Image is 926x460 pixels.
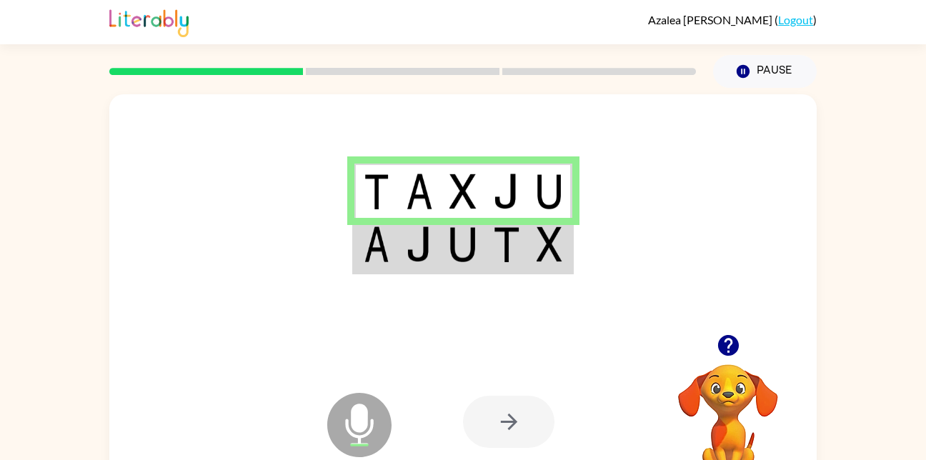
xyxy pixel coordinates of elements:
[449,226,477,262] img: u
[364,226,389,262] img: a
[537,226,562,262] img: x
[713,55,817,88] button: Pause
[449,174,477,209] img: x
[364,174,389,209] img: t
[406,174,433,209] img: a
[109,6,189,37] img: Literably
[648,13,817,26] div: ( )
[778,13,813,26] a: Logout
[493,174,520,209] img: j
[648,13,775,26] span: Azalea [PERSON_NAME]
[406,226,433,262] img: j
[493,226,520,262] img: t
[537,174,562,209] img: u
